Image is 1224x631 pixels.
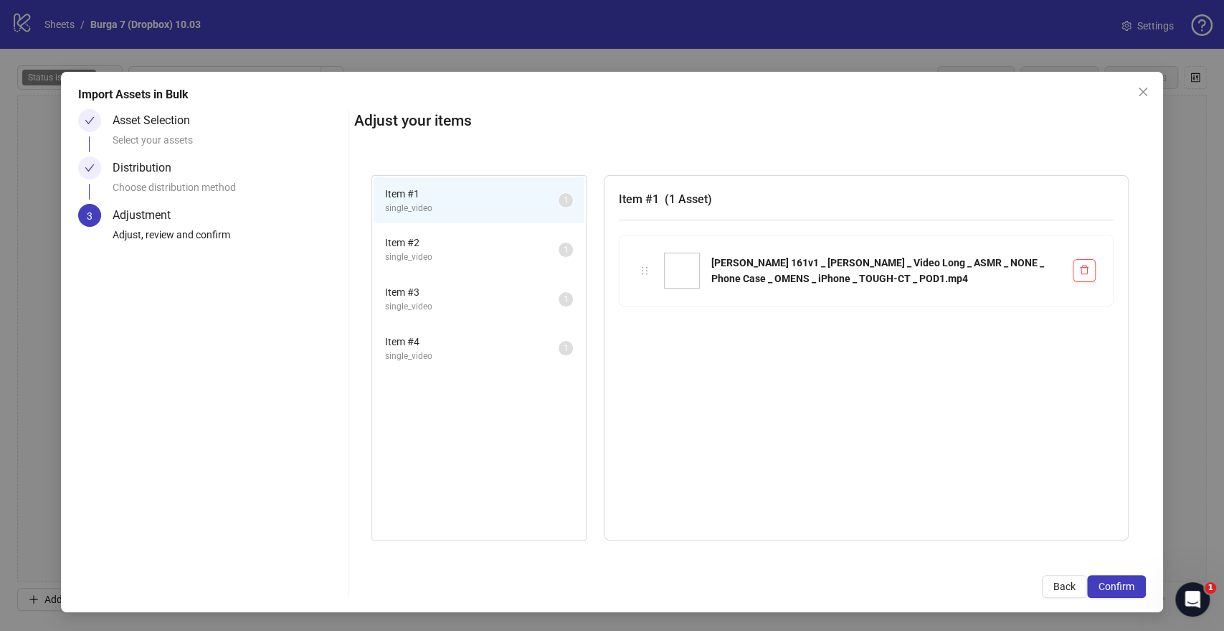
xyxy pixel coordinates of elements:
span: ( 1 Asset ) [665,192,712,206]
span: Item # 2 [385,235,559,251]
span: holder [640,266,650,276]
div: Distribution [113,156,183,179]
button: Back [1042,575,1087,598]
span: Item # 3 [385,284,559,300]
div: Choose distribution method [113,179,342,204]
button: Confirm [1087,575,1146,598]
span: 1 [564,294,569,304]
span: 3 [87,210,92,222]
iframe: Intercom live chat [1175,582,1210,617]
span: check [85,116,95,126]
h2: Adjust your items [354,109,1145,133]
div: [PERSON_NAME] 161v1 _ [PERSON_NAME] _ Video Long _ ASMR _ NONE _ Phone Case _ OMENS _ iPhone _ TO... [711,255,1061,286]
div: Select your assets [113,132,342,156]
span: Confirm [1099,581,1134,592]
h3: Item # 1 [619,190,1113,208]
span: close [1137,86,1149,98]
span: check [85,163,95,173]
span: single_video [385,350,559,363]
span: single_video [385,202,559,215]
div: Import Assets in Bulk [78,86,1145,103]
span: 1 [564,343,569,353]
sup: 1 [559,292,573,307]
span: delete [1079,265,1089,275]
span: single_video [385,251,559,264]
span: 1 [1205,582,1216,594]
sup: 1 [559,243,573,257]
span: Item # 1 [385,186,559,202]
span: single_video [385,300,559,314]
div: Adjustment [113,204,182,227]
span: 1 [564,195,569,205]
button: Close [1132,80,1154,103]
div: holder [637,263,653,279]
div: Adjust, review and confirm [113,227,342,251]
sup: 1 [559,193,573,207]
span: Back [1053,581,1076,592]
sup: 1 [559,341,573,355]
div: Asset Selection [113,109,201,132]
img: Juozas 161v1 _ Karolina _ Video Long _ ASMR _ NONE _ Phone Case _ OMENS _ iPhone _ TOUGH-CT _ POD... [664,253,700,289]
span: Item # 4 [385,334,559,350]
span: 1 [564,245,569,255]
button: Delete [1073,259,1096,282]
